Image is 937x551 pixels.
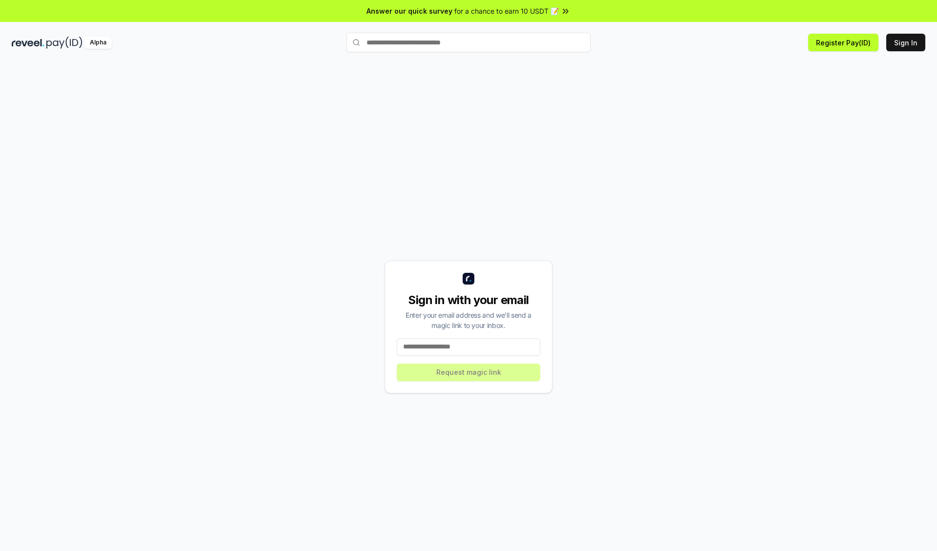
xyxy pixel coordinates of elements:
img: reveel_dark [12,37,44,49]
img: pay_id [46,37,82,49]
img: logo_small [463,273,474,285]
span: Answer our quick survey [367,6,452,16]
span: for a chance to earn 10 USDT 📝 [454,6,559,16]
div: Enter your email address and we’ll send a magic link to your inbox. [397,310,540,330]
div: Alpha [84,37,112,49]
button: Register Pay(ID) [808,34,878,51]
button: Sign In [886,34,925,51]
div: Sign in with your email [397,292,540,308]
